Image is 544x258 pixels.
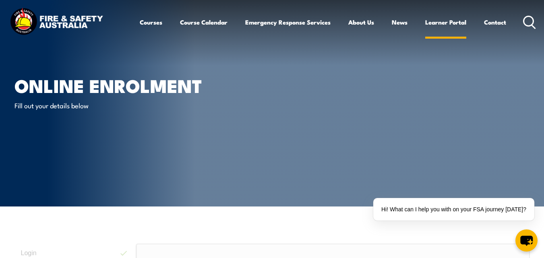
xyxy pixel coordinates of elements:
h1: Online Enrolment [14,77,213,93]
a: Emergency Response Services [245,12,331,32]
p: Fill out your details below [14,101,161,110]
button: chat-button [515,229,538,252]
a: Course Calendar [180,12,228,32]
a: News [392,12,407,32]
a: Courses [140,12,162,32]
a: About Us [348,12,374,32]
a: Learner Portal [425,12,466,32]
div: Hi! What can I help you with on your FSA journey [DATE]? [373,198,534,221]
a: Contact [484,12,506,32]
